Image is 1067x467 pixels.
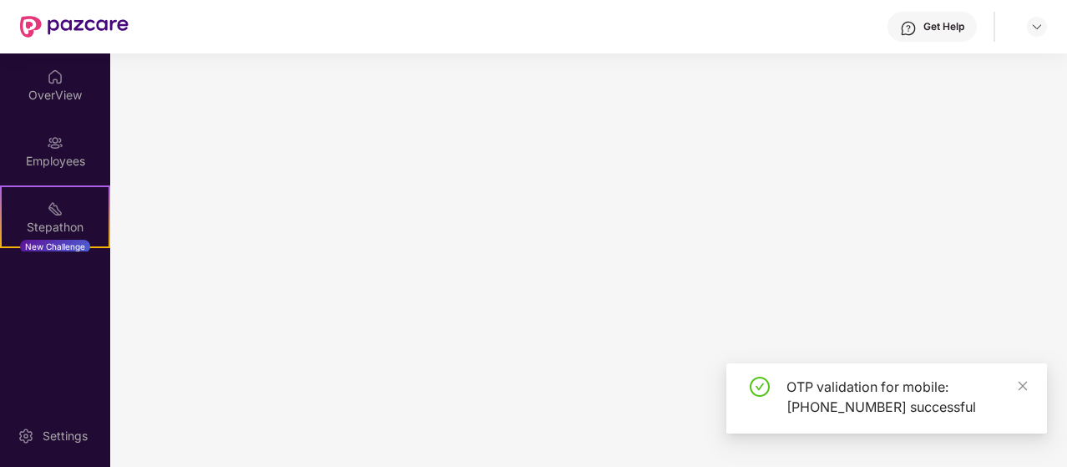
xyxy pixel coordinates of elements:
[20,240,90,253] div: New Challenge
[900,20,917,37] img: svg+xml;base64,PHN2ZyBpZD0iSGVscC0zMngzMiIgeG1sbnM9Imh0dHA6Ly93d3cudzMub3JnLzIwMDAvc3ZnIiB3aWR0aD...
[18,428,34,444] img: svg+xml;base64,PHN2ZyBpZD0iU2V0dGluZy0yMHgyMCIgeG1sbnM9Imh0dHA6Ly93d3cudzMub3JnLzIwMDAvc3ZnIiB3aW...
[47,201,63,217] img: svg+xml;base64,PHN2ZyB4bWxucz0iaHR0cDovL3d3dy53My5vcmcvMjAwMC9zdmciIHdpZHRoPSIyMSIgaGVpZ2h0PSIyMC...
[38,428,93,444] div: Settings
[1030,20,1044,33] img: svg+xml;base64,PHN2ZyBpZD0iRHJvcGRvd24tMzJ4MzIiIHhtbG5zPSJodHRwOi8vd3d3LnczLm9yZy8yMDAwL3N2ZyIgd2...
[2,219,109,236] div: Stepathon
[20,16,129,38] img: New Pazcare Logo
[47,135,63,151] img: svg+xml;base64,PHN2ZyBpZD0iRW1wbG95ZWVzIiB4bWxucz0iaHR0cDovL3d3dy53My5vcmcvMjAwMC9zdmciIHdpZHRoPS...
[1017,380,1029,392] span: close
[786,377,1027,417] div: OTP validation for mobile: [PHONE_NUMBER] successful
[750,377,770,397] span: check-circle
[47,69,63,85] img: svg+xml;base64,PHN2ZyBpZD0iSG9tZSIgeG1sbnM9Imh0dHA6Ly93d3cudzMub3JnLzIwMDAvc3ZnIiB3aWR0aD0iMjAiIG...
[923,20,964,33] div: Get Help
